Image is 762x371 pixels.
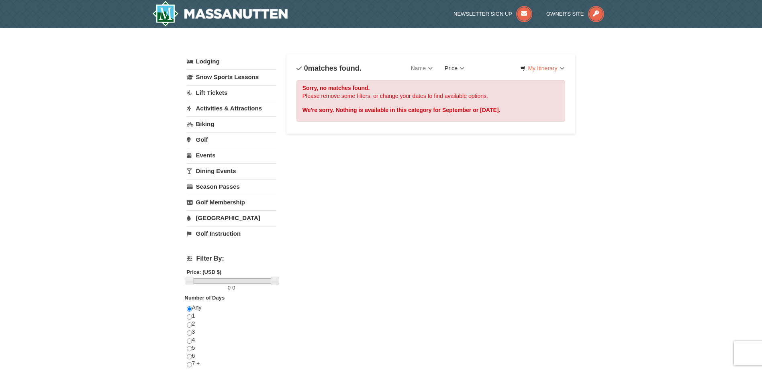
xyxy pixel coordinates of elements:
[296,64,362,72] h4: matches found.
[439,60,470,76] a: Price
[187,210,276,225] a: [GEOGRAPHIC_DATA]
[187,148,276,163] a: Events
[187,116,276,131] a: Biking
[296,80,566,122] div: Please remove some filters, or change your dates to find available options.
[232,285,235,291] span: 0
[185,295,225,301] strong: Number of Days
[228,285,231,291] span: 0
[187,163,276,178] a: Dining Events
[152,1,288,26] a: Massanutten Resort
[187,54,276,69] a: Lodging
[187,284,276,292] label: -
[187,132,276,147] a: Golf
[302,106,560,114] div: We're sorry. Nothing is available in this category for September or [DATE].
[405,60,439,76] a: Name
[454,11,532,17] a: Newsletter Sign Up
[302,85,370,91] strong: Sorry, no matches found.
[187,101,276,116] a: Activities & Attractions
[187,255,276,262] h4: Filter By:
[187,85,276,100] a: Lift Tickets
[454,11,512,17] span: Newsletter Sign Up
[546,11,604,17] a: Owner's Site
[546,11,584,17] span: Owner's Site
[152,1,288,26] img: Massanutten Resort Logo
[187,69,276,84] a: Snow Sports Lessons
[187,269,222,275] strong: Price: (USD $)
[304,64,308,72] span: 0
[187,226,276,241] a: Golf Instruction
[515,62,569,74] a: My Itinerary
[187,179,276,194] a: Season Passes
[187,195,276,210] a: Golf Membership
